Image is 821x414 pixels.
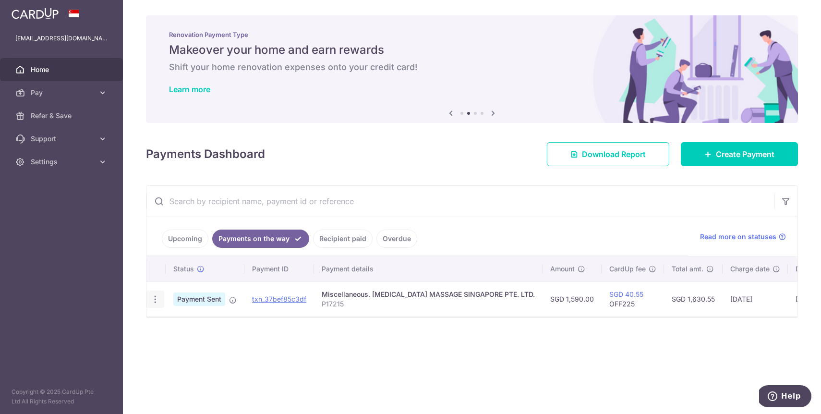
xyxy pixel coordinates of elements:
[700,232,776,242] span: Read more on statuses
[322,290,535,299] div: Miscellaneous. [MEDICAL_DATA] MASSAGE SINGAPORE PTE. LTD.
[146,15,798,123] img: Renovation banner
[582,148,646,160] span: Download Report
[672,264,703,274] span: Total amt.
[759,385,811,409] iframe: Opens a widget where you can find more information
[169,61,775,73] h6: Shift your home renovation expenses onto your credit card!
[169,42,775,58] h5: Makeover your home and earn rewards
[730,264,770,274] span: Charge date
[723,281,788,317] td: [DATE]
[31,111,94,121] span: Refer & Save
[169,31,775,38] p: Renovation Payment Type
[602,281,664,317] td: OFF225
[609,264,646,274] span: CardUp fee
[173,292,225,306] span: Payment Sent
[173,264,194,274] span: Status
[146,186,774,217] input: Search by recipient name, payment id or reference
[15,34,108,43] p: [EMAIL_ADDRESS][DOMAIN_NAME]
[313,230,373,248] a: Recipient paid
[322,299,535,309] p: P17215
[543,281,602,317] td: SGD 1,590.00
[31,157,94,167] span: Settings
[547,142,669,166] a: Download Report
[31,134,94,144] span: Support
[252,295,306,303] a: txn_37bef85c3df
[314,256,543,281] th: Payment details
[146,146,265,163] h4: Payments Dashboard
[212,230,309,248] a: Payments on the way
[700,232,786,242] a: Read more on statuses
[12,8,59,19] img: CardUp
[31,88,94,97] span: Pay
[244,256,314,281] th: Payment ID
[376,230,417,248] a: Overdue
[550,264,575,274] span: Amount
[31,65,94,74] span: Home
[169,85,210,94] a: Learn more
[609,290,643,298] a: SGD 40.55
[162,230,208,248] a: Upcoming
[664,281,723,317] td: SGD 1,630.55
